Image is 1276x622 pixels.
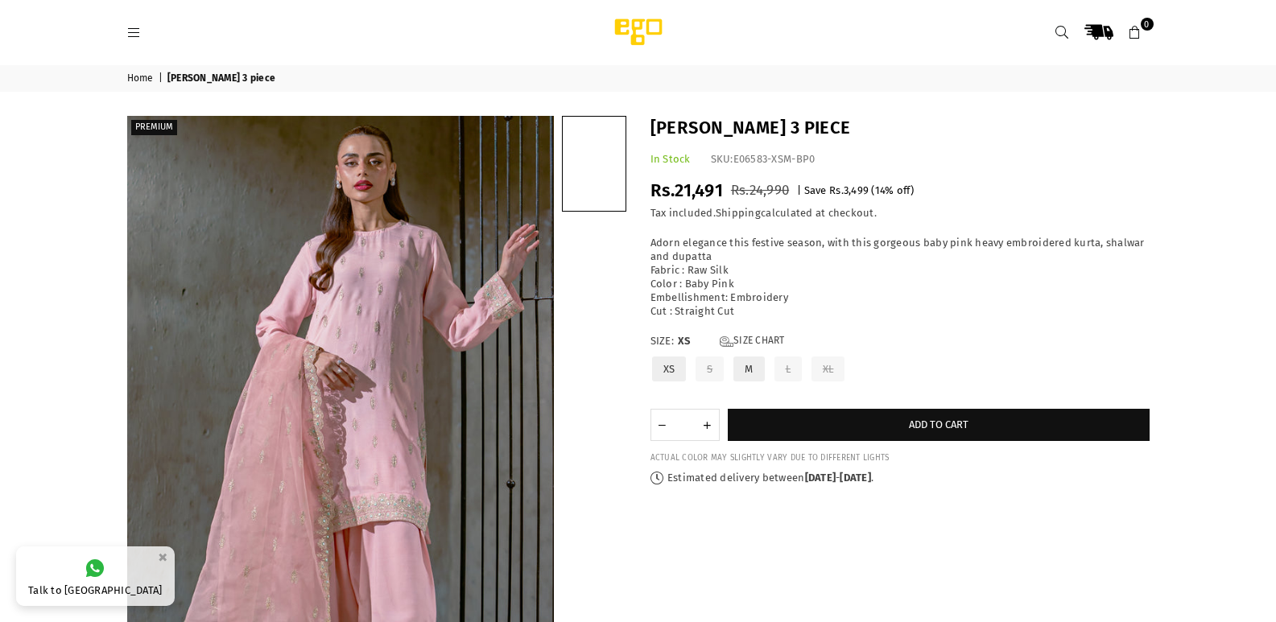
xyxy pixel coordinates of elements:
a: Search [1048,18,1077,47]
button: Add to cart [728,409,1150,441]
span: ( % off) [871,184,914,196]
img: Ego [570,16,707,48]
div: ACTUAL COLOR MAY SLIGHTLY VARY DUE TO DIFFERENT LIGHTS [650,453,1150,463]
span: | [797,184,801,196]
nav: breadcrumbs [115,65,1162,92]
span: Rs.24,990 [731,182,789,199]
span: XS [678,335,710,348]
span: 14 [875,184,886,196]
span: Rs.21,491 [650,179,723,201]
button: × [153,544,172,571]
label: Size: [650,335,1150,348]
label: S [694,355,725,383]
label: XS [650,355,688,383]
span: | [159,72,165,85]
div: SKU: [711,153,816,167]
span: In Stock [650,153,691,165]
label: PREMIUM [131,120,177,135]
span: Save [804,184,827,196]
a: Menu [120,26,149,38]
a: Home [127,72,156,85]
a: Talk to [GEOGRAPHIC_DATA] [16,546,175,606]
span: 0 [1141,18,1154,31]
a: Shipping [716,207,761,220]
a: 0 [1121,18,1150,47]
label: M [732,355,766,383]
time: [DATE] [805,472,836,484]
div: Tax included. calculated at checkout. [650,207,1150,220]
a: Size Chart [720,335,785,348]
label: XL [810,355,847,383]
span: Add to cart [909,418,968,430]
quantity-input: Quantity [650,409,720,441]
time: [DATE] [840,472,871,484]
span: [PERSON_NAME] 3 piece [167,72,278,85]
label: L [773,355,803,383]
h1: [PERSON_NAME] 3 piece [650,116,1150,141]
p: Adorn elegance this festive season, with this gorgeous baby pink heavy embroidered kurta, shalwar... [650,237,1150,318]
span: E06583-XSM-BP0 [733,153,816,165]
p: Estimated delivery between - . [650,472,1150,485]
span: Rs.3,499 [829,184,869,196]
